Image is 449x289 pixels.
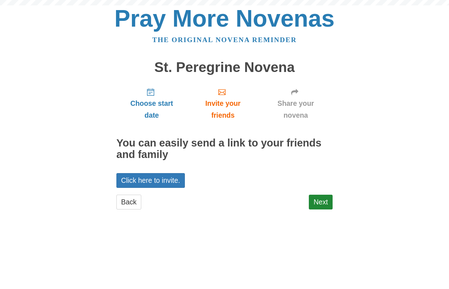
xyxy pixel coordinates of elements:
[152,36,297,44] a: The original novena reminder
[116,173,185,188] a: Click here to invite.
[266,98,325,121] span: Share your novena
[115,5,335,32] a: Pray More Novenas
[116,60,333,75] h1: St. Peregrine Novena
[309,195,333,209] a: Next
[116,195,141,209] a: Back
[194,98,252,121] span: Invite your friends
[116,82,187,125] a: Choose start date
[116,137,333,161] h2: You can easily send a link to your friends and family
[124,98,180,121] span: Choose start date
[259,82,333,125] a: Share your novena
[187,82,259,125] a: Invite your friends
